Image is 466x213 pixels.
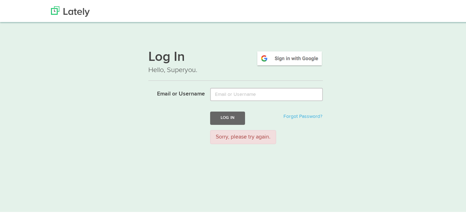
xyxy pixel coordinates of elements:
[256,49,323,65] img: google-signin.png
[210,129,276,143] div: Sorry, please try again.
[143,87,205,97] label: Email or Username
[148,49,323,64] h1: Log In
[210,111,245,123] button: Log In
[210,87,323,100] input: Email or Username
[148,64,323,74] p: Hello, Superyou.
[283,113,322,118] a: Forgot Password?
[51,5,90,16] img: Lately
